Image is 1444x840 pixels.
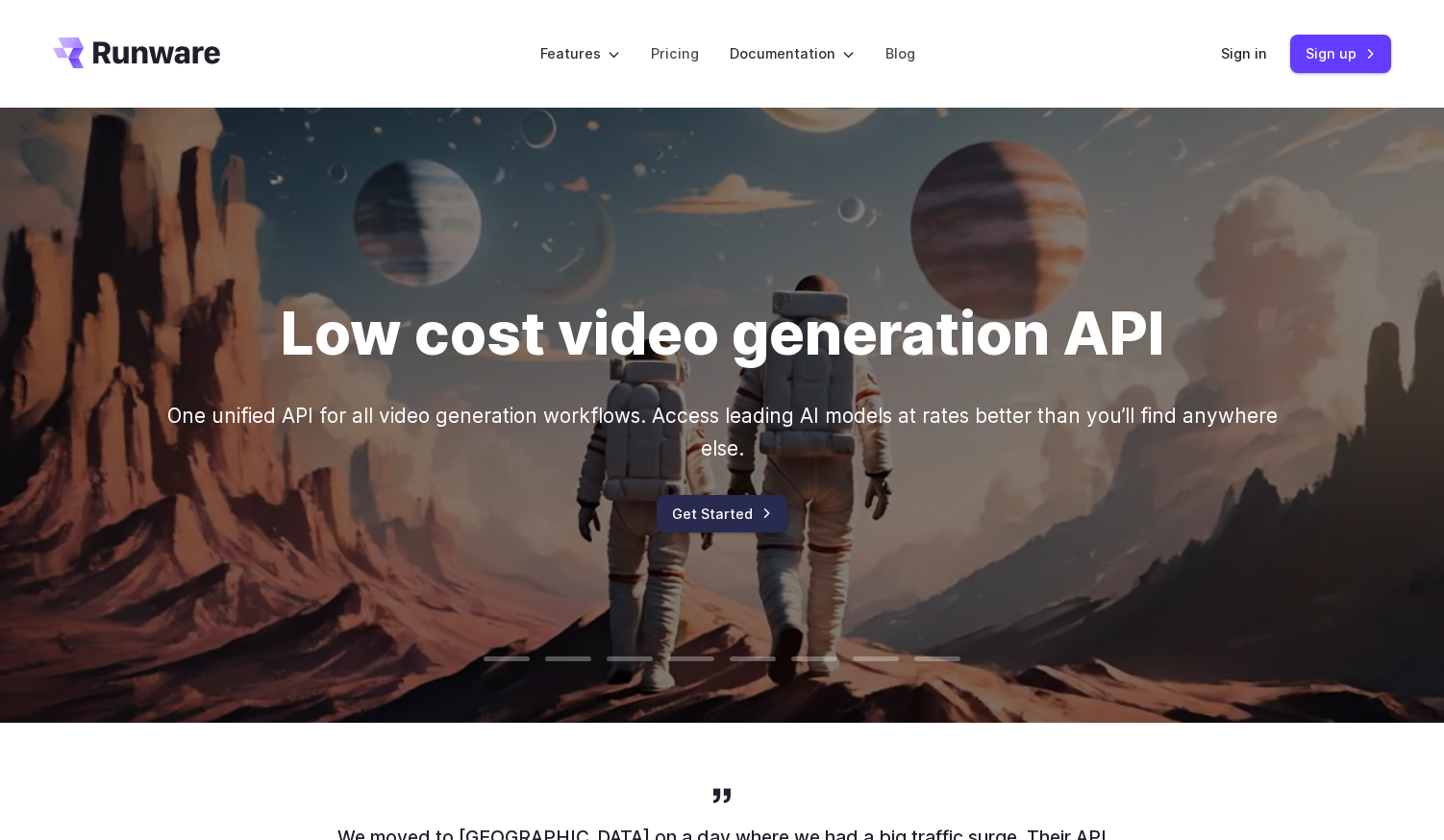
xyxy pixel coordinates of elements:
[540,42,620,64] label: Features
[1290,35,1391,72] a: Sign up
[53,37,220,68] a: Go to /
[885,42,915,64] a: Blog
[281,298,1164,369] h1: Low cost video generation API
[730,42,855,64] label: Documentation
[657,495,787,532] a: Get Started
[651,42,699,64] a: Pricing
[1221,42,1267,64] a: Sign in
[144,400,1300,464] p: One unified API for all video generation workflows. Access leading AI models at rates better than...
